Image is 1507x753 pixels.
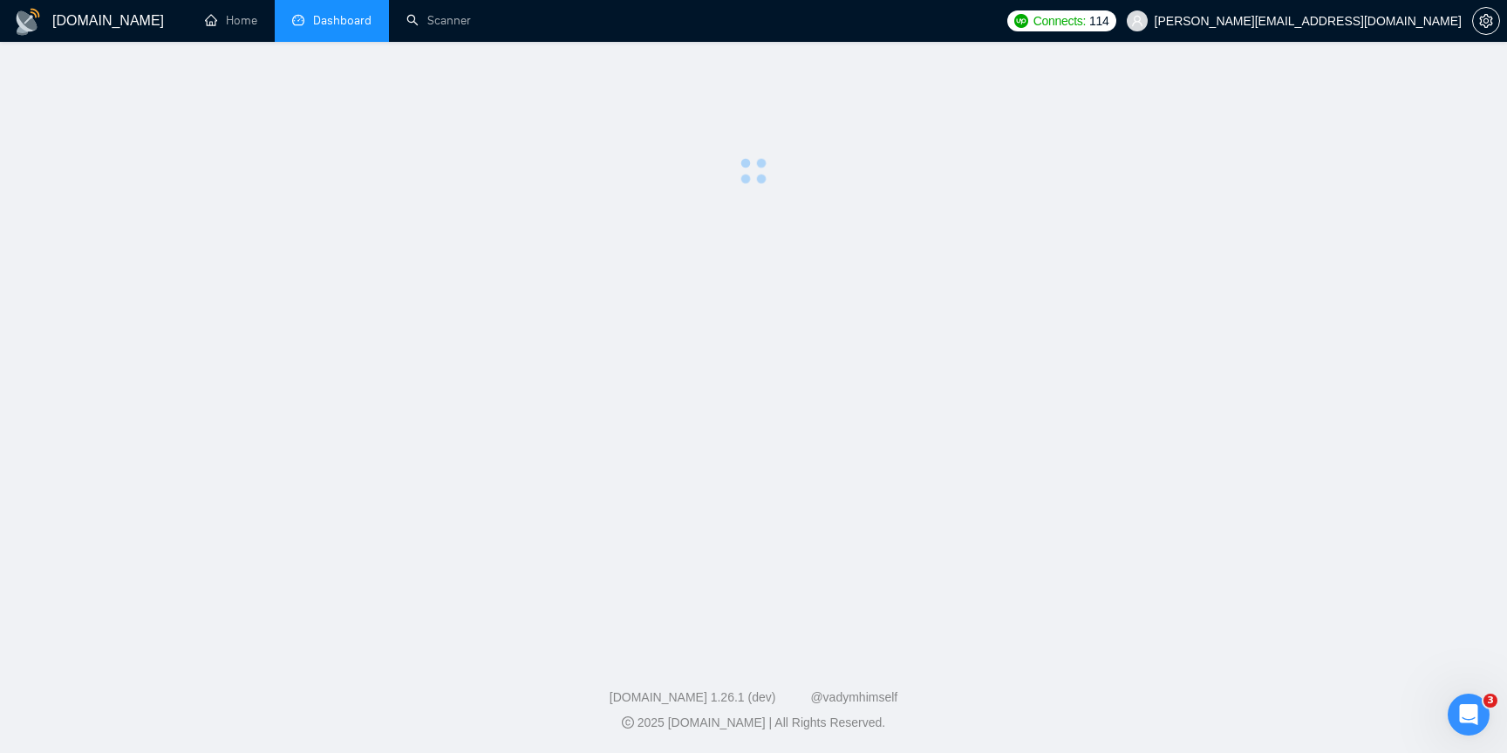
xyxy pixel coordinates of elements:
[1473,14,1499,28] span: setting
[406,13,471,28] a: searchScanner
[622,716,634,729] span: copyright
[810,690,897,704] a: @vadymhimself
[610,690,776,704] a: [DOMAIN_NAME] 1.26.1 (dev)
[1472,14,1500,28] a: setting
[1014,14,1028,28] img: upwork-logo.png
[14,714,1493,732] div: 2025 [DOMAIN_NAME] | All Rights Reserved.
[205,13,257,28] a: homeHome
[1131,15,1143,27] span: user
[1089,11,1108,31] span: 114
[313,13,372,28] span: Dashboard
[1483,694,1497,708] span: 3
[1472,7,1500,35] button: setting
[1033,11,1086,31] span: Connects:
[14,8,42,36] img: logo
[292,14,304,26] span: dashboard
[1448,694,1490,736] iframe: Intercom live chat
